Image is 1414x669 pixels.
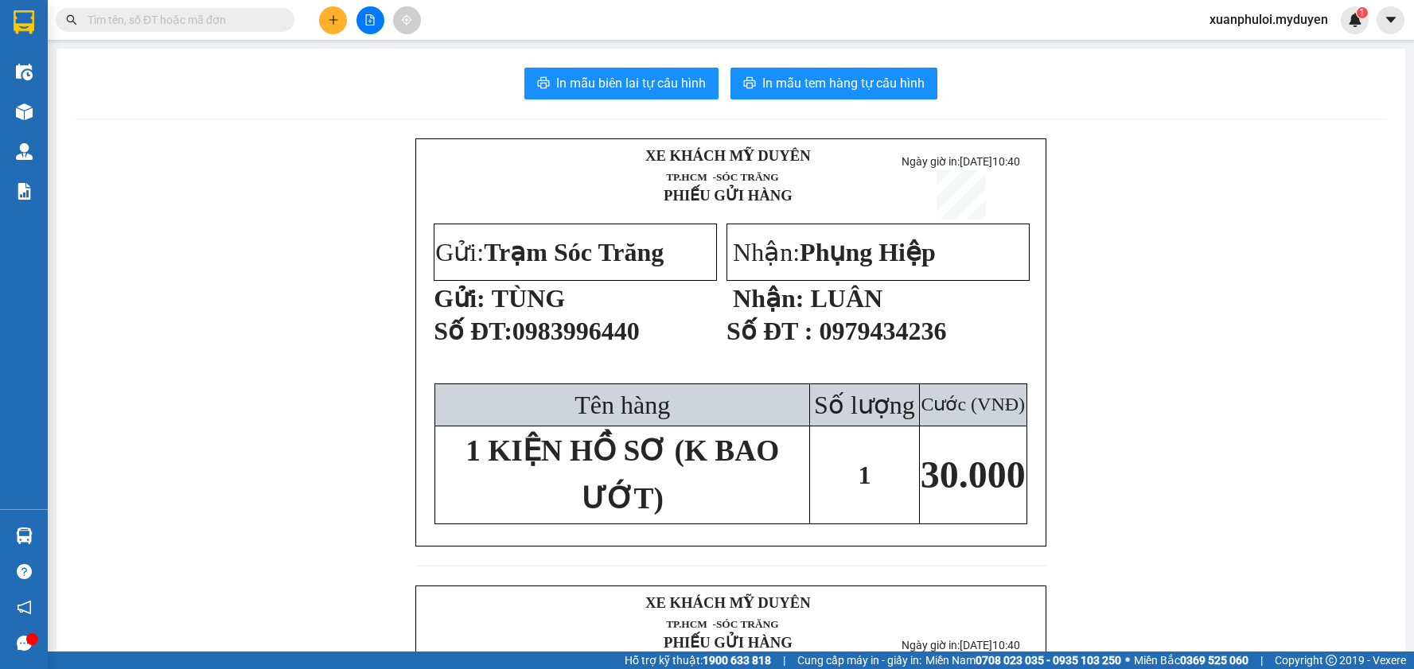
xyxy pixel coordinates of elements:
[1260,651,1263,669] span: |
[1357,7,1368,18] sup: 1
[733,284,804,313] strong: Nhận:
[976,654,1121,667] strong: 0708 023 035 - 0935 103 250
[17,564,32,579] span: question-circle
[625,651,771,669] span: Hỗ trợ kỹ thuật:
[921,394,1025,414] span: Cước (VNĐ)
[356,6,384,34] button: file-add
[319,6,347,34] button: plus
[364,14,376,25] span: file-add
[434,317,512,345] span: Số ĐT:
[1134,651,1248,669] span: Miền Bắc
[703,654,771,667] strong: 1900 633 818
[556,73,706,93] span: In mẫu biên lai tự cấu hình
[66,14,77,25] span: search
[800,238,936,266] span: Phụng Hiệp
[465,434,779,515] span: 1 KIỆN HỒ SƠ (K BAO ƯỚT)
[992,155,1020,168] span: 10:40
[14,10,34,34] img: logo-vxr
[328,14,339,25] span: plus
[666,171,778,183] span: TP.HCM -SÓC TRĂNG
[1326,655,1337,666] span: copyright
[797,651,921,669] span: Cung cấp máy in - giấy in:
[810,284,882,313] span: LUÂN
[435,238,664,266] span: Gửi:
[925,651,1121,669] span: Miền Nam
[88,11,275,29] input: Tìm tên, số ĐT hoặc mã đơn
[17,636,32,651] span: message
[890,639,1031,651] p: Ngày giờ in:
[858,461,871,489] span: 1
[537,76,550,91] span: printer
[1377,6,1404,34] button: caret-down
[16,103,33,120] img: warehouse-icon
[726,317,812,345] strong: Số ĐT :
[743,76,756,91] span: printer
[492,284,565,313] span: TÙNG
[960,155,1020,168] span: [DATE]
[434,284,485,313] strong: Gửi:
[16,183,33,200] img: solution-icon
[1180,654,1248,667] strong: 0369 525 060
[16,64,33,80] img: warehouse-icon
[921,453,1026,496] span: 30.000
[16,143,33,160] img: warehouse-icon
[645,147,811,164] strong: XE KHÁCH MỸ DUYÊN
[992,639,1020,651] span: 10:40
[512,317,640,345] span: 0983996440
[1384,13,1398,27] span: caret-down
[16,527,33,544] img: warehouse-icon
[783,651,785,669] span: |
[664,634,793,651] strong: PHIẾU GỬI HÀNG
[730,68,937,99] button: printerIn mẫu tem hàng tự cấu hình
[524,68,719,99] button: printerIn mẫu biên lai tự cấu hình
[664,187,793,204] strong: PHIẾU GỬI HÀNG
[666,618,778,630] span: TP.HCM -SÓC TRĂNG
[819,317,946,345] span: 0979434236
[733,238,936,266] span: Nhận:
[393,6,421,34] button: aim
[484,238,664,266] span: Trạm Sóc Trăng
[1359,7,1365,18] span: 1
[1197,10,1341,29] span: xuanphuloi.myduyen
[762,73,925,93] span: In mẫu tem hàng tự cấu hình
[645,594,811,611] strong: XE KHÁCH MỸ DUYÊN
[575,391,670,419] span: Tên hàng
[1125,657,1130,663] span: ⚪️
[1348,13,1362,27] img: icon-new-feature
[960,639,1020,651] span: [DATE]
[814,391,915,419] span: Số lượng
[890,155,1031,168] p: Ngày giờ in:
[17,600,32,615] span: notification
[401,14,412,25] span: aim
